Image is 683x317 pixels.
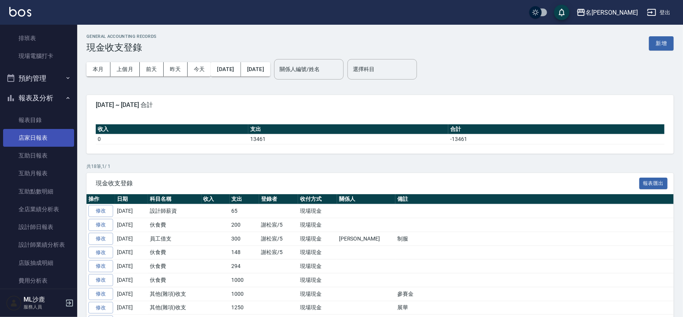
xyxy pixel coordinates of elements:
th: 操作 [86,194,115,204]
h5: ML沙鹿 [24,296,63,303]
th: 日期 [115,194,148,204]
a: 互助月報表 [3,164,74,182]
button: 預約管理 [3,68,74,88]
button: [DATE] [211,62,241,76]
button: 新增 [649,36,674,51]
a: 修改 [88,233,113,245]
a: 修改 [88,302,113,314]
th: 關係人 [337,194,395,204]
a: 店家日報表 [3,129,74,147]
th: 支出 [230,194,259,204]
a: 新增 [649,39,674,47]
th: 收付方式 [298,194,337,204]
p: 共 18 筆, 1 / 1 [86,163,674,170]
td: [DATE] [115,232,148,246]
td: [PERSON_NAME] [337,232,395,246]
button: 上個月 [110,62,140,76]
button: 報表及分析 [3,88,74,108]
td: 謝松宸/5 [259,232,298,246]
button: [DATE] [241,62,270,76]
td: 200 [230,218,259,232]
span: 現金收支登錄 [96,180,639,187]
a: 修改 [88,260,113,272]
td: 員工借支 [148,232,202,246]
td: 其他(雜項)收支 [148,287,202,301]
td: 伙食費 [148,218,202,232]
td: 謝松宸/5 [259,246,298,259]
td: 展華 [395,301,674,315]
td: 謝松宸/5 [259,218,298,232]
td: [DATE] [115,218,148,232]
a: 排班表 [3,29,74,47]
button: 報表匯出 [639,178,668,190]
td: [DATE] [115,273,148,287]
th: 支出 [248,124,449,134]
td: 伙食費 [148,273,202,287]
td: 0 [96,134,248,144]
button: 前天 [140,62,164,76]
a: 店販抽成明細 [3,254,74,272]
th: 備註 [395,194,674,204]
h2: GENERAL ACCOUNTING RECORDS [86,34,157,39]
a: 現場電腦打卡 [3,47,74,65]
p: 服務人員 [24,303,63,310]
td: -13461 [448,134,664,144]
a: 互助點數明細 [3,183,74,200]
td: [DATE] [115,301,148,315]
button: 昨天 [164,62,188,76]
td: 294 [230,259,259,273]
td: 現場現金 [298,218,337,232]
a: 設計師業績分析表 [3,236,74,254]
td: 現場現金 [298,287,337,301]
td: [DATE] [115,204,148,218]
td: 現場現金 [298,246,337,259]
th: 收入 [96,124,248,134]
td: 148 [230,246,259,259]
a: 修改 [88,219,113,231]
td: 伙食費 [148,259,202,273]
td: 現場現金 [298,301,337,315]
td: 參賽金 [395,287,674,301]
a: 互助日報表 [3,147,74,164]
td: 現場現金 [298,273,337,287]
td: 伙食費 [148,246,202,259]
button: 登出 [644,5,674,20]
td: 65 [230,204,259,218]
th: 科目名稱 [148,194,202,204]
th: 登錄者 [259,194,298,204]
td: [DATE] [115,287,148,301]
td: 1250 [230,301,259,315]
h3: 現金收支登錄 [86,42,157,53]
td: 現場現金 [298,232,337,246]
td: 其他(雜項)收支 [148,301,202,315]
button: save [554,5,569,20]
button: 本月 [86,62,110,76]
a: 費用分析表 [3,272,74,290]
th: 合計 [448,124,664,134]
td: 13461 [248,134,449,144]
td: 1000 [230,287,259,301]
a: 修改 [88,247,113,259]
a: 全店業績分析表 [3,200,74,218]
button: 名[PERSON_NAME] [573,5,641,20]
span: [DATE] ~ [DATE] 合計 [96,101,664,109]
img: Logo [9,7,31,17]
a: 修改 [88,288,113,300]
a: 修改 [88,205,113,217]
td: [DATE] [115,259,148,273]
td: 現場現金 [298,204,337,218]
img: Person [6,295,22,311]
a: 設計師日報表 [3,218,74,236]
td: 300 [230,232,259,246]
button: 今天 [188,62,211,76]
a: 報表匯出 [639,179,668,186]
div: 名[PERSON_NAME] [586,8,638,17]
a: 修改 [88,274,113,286]
a: 報表目錄 [3,111,74,129]
td: 現場現金 [298,259,337,273]
td: 設計師薪資 [148,204,202,218]
td: 1000 [230,273,259,287]
td: [DATE] [115,246,148,259]
th: 收入 [202,194,230,204]
td: 制服 [395,232,674,246]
